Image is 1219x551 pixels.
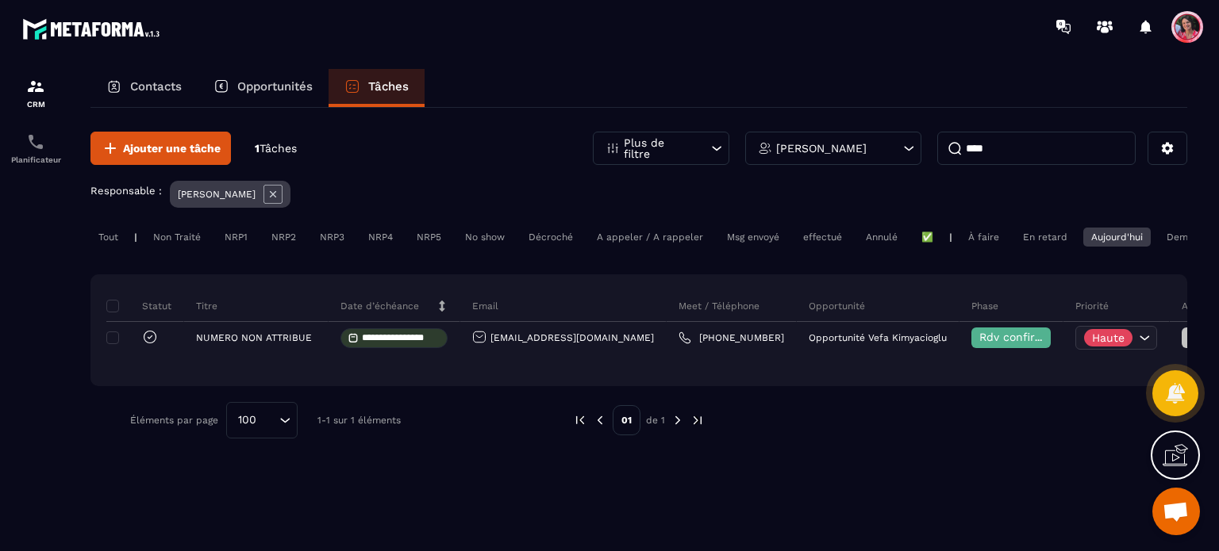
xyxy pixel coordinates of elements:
p: Planificateur [4,155,67,164]
img: prev [593,413,607,427]
p: de 1 [646,414,665,427]
div: NRP5 [409,228,449,247]
p: 01 [613,405,640,435]
a: [PHONE_NUMBER] [679,331,784,344]
span: Tâches [260,142,297,155]
a: Contacts [90,69,198,107]
span: Rdv confirmé ✅ [979,331,1069,343]
img: scheduler [26,132,45,151]
div: A appeler / A rappeler [589,228,711,247]
a: Opportunités [198,69,329,107]
img: next [690,413,705,427]
p: Éléments par page [130,415,218,426]
div: NRP2 [263,228,304,247]
p: 1-1 sur 1 éléments [317,415,401,426]
div: En retard [1015,228,1075,247]
div: Msg envoyé [719,228,787,247]
p: NUMERO NON ATTRIBUE [196,332,312,343]
div: Ouvrir le chat [1152,488,1200,535]
img: logo [22,14,165,44]
p: 1 [255,141,297,156]
div: NRP3 [312,228,352,247]
div: effectué [795,228,850,247]
p: | [949,231,952,243]
p: Priorité [1075,300,1109,312]
p: Tâches [368,79,409,94]
div: NRP1 [217,228,256,247]
div: À faire [960,228,1007,247]
div: ✅ [913,228,941,247]
p: Statut [110,300,171,312]
div: Demain [1159,228,1209,247]
div: Décroché [521,228,581,247]
div: Aujourd'hui [1083,228,1151,247]
button: Ajouter une tâche [90,132,231,165]
p: Titre [196,300,217,312]
img: prev [573,413,587,427]
p: [PERSON_NAME] [776,143,867,154]
span: Ajouter une tâche [123,140,221,156]
p: Plus de filtre [624,137,694,159]
input: Search for option [262,411,275,429]
a: Tâches [329,69,425,107]
span: 100 [233,411,262,429]
p: Phase [971,300,998,312]
p: Date d’échéance [340,300,419,312]
img: next [671,413,685,427]
p: Haute [1092,332,1125,343]
a: formationformationCRM [4,65,67,121]
div: Tout [90,228,126,247]
a: schedulerschedulerPlanificateur [4,121,67,176]
p: | [134,231,137,243]
p: Opportunité Vefa Kimyacioglu [809,332,947,343]
p: Action [1182,300,1211,312]
p: Meet / Téléphone [679,300,759,312]
p: Responsable : [90,185,162,197]
img: formation [26,77,45,96]
div: Annulé [858,228,906,247]
p: Email [472,300,498,312]
p: [PERSON_NAME] [178,189,256,200]
div: NRP4 [360,228,401,247]
div: Non Traité [145,228,209,247]
p: Opportunité [809,300,865,312]
p: CRM [4,100,67,109]
div: Search for option [226,402,298,438]
p: Opportunités [237,79,313,94]
div: No show [457,228,513,247]
p: Contacts [130,79,182,94]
